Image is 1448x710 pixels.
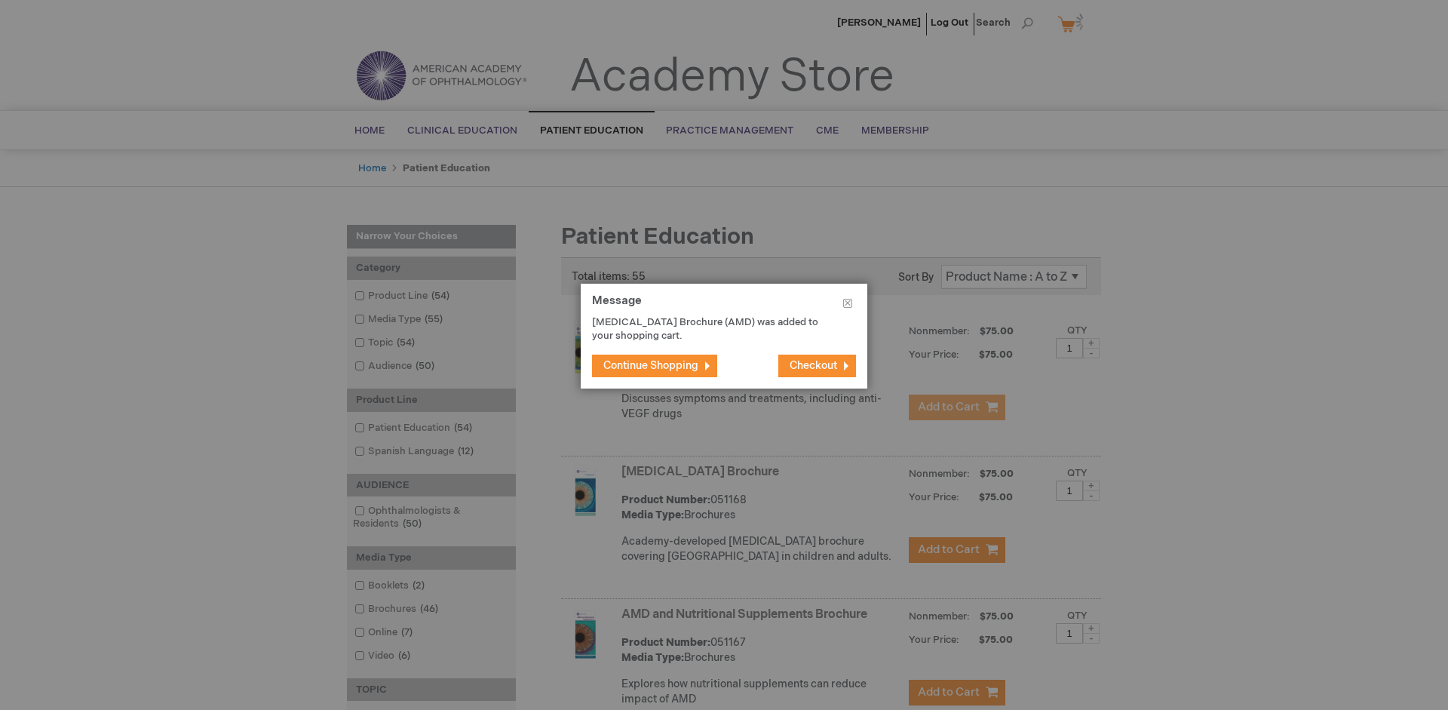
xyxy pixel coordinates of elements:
[603,359,698,372] span: Continue Shopping
[592,355,717,377] button: Continue Shopping
[778,355,856,377] button: Checkout
[592,295,856,315] h1: Message
[790,359,837,372] span: Checkout
[592,315,833,343] p: [MEDICAL_DATA] Brochure (AMD) was added to your shopping cart.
